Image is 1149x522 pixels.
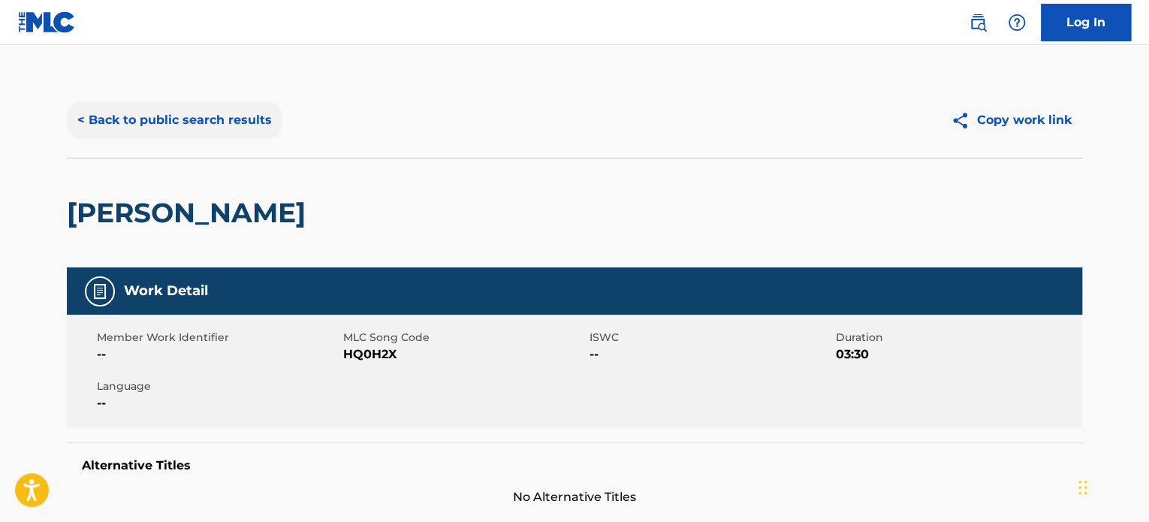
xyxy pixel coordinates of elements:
[590,345,832,364] span: --
[1008,14,1026,32] img: help
[1078,465,1087,510] div: Drag
[82,458,1067,473] h5: Alternative Titles
[67,196,313,230] h2: [PERSON_NAME]
[1074,450,1149,522] iframe: Chat Widget
[97,330,339,345] span: Member Work Identifier
[590,330,832,345] span: ISWC
[343,330,586,345] span: MLC Song Code
[343,345,586,364] span: HQ0H2X
[97,379,339,394] span: Language
[951,111,977,130] img: Copy work link
[1002,8,1032,38] div: Help
[97,345,339,364] span: --
[963,8,993,38] a: Public Search
[67,101,282,139] button: < Back to public search results
[836,330,1078,345] span: Duration
[97,394,339,412] span: --
[1041,4,1131,41] a: Log In
[836,345,1078,364] span: 03:30
[940,101,1082,139] button: Copy work link
[18,11,76,33] img: MLC Logo
[969,14,987,32] img: search
[67,488,1082,506] span: No Alternative Titles
[91,282,109,300] img: Work Detail
[124,282,208,300] h5: Work Detail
